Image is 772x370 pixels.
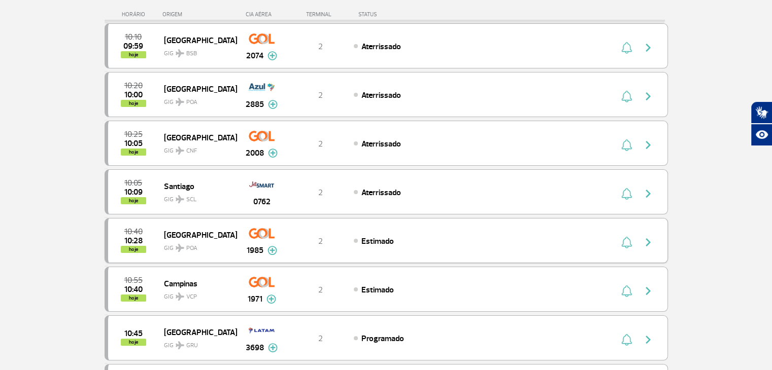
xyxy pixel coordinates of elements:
[642,139,654,151] img: seta-direita-painel-voo.svg
[287,11,353,18] div: TERMINAL
[246,147,264,159] span: 2008
[621,334,632,346] img: sino-painel-voo.svg
[164,190,229,204] span: GIG
[266,294,276,304] img: mais-info-painel-voo.svg
[124,228,143,235] span: 2025-08-27 10:40:00
[124,82,143,89] span: 2025-08-27 10:20:00
[248,293,262,305] span: 1971
[164,82,229,95] span: [GEOGRAPHIC_DATA]
[247,244,263,256] span: 1985
[751,101,772,146] div: Plugin de acessibilidade da Hand Talk.
[124,179,142,187] span: 2025-08-27 10:05:00
[186,195,196,204] span: SCL
[121,294,146,302] span: hoje
[121,51,146,58] span: hoje
[164,92,229,107] span: GIG
[268,149,278,158] img: mais-info-painel-voo.svg
[162,11,237,18] div: ORIGEM
[124,131,143,138] span: 2025-08-27 10:25:00
[246,50,263,62] span: 2074
[361,285,394,295] span: Estimado
[253,196,271,208] span: 0762
[318,236,323,246] span: 2
[361,42,401,52] span: Aterrissado
[176,292,184,301] img: destiny_airplane.svg
[621,236,632,248] img: sino-painel-voo.svg
[186,146,197,156] span: CNF
[621,139,632,151] img: sino-painel-voo.svg
[318,90,323,100] span: 2
[642,236,654,248] img: seta-direita-painel-voo.svg
[121,149,146,156] span: hoje
[124,189,143,196] span: 2025-08-27 10:09:00
[164,141,229,156] span: GIG
[108,11,163,18] div: HORÁRIO
[121,246,146,253] span: hoje
[186,49,197,58] span: BSB
[121,339,146,346] span: hoje
[176,98,184,106] img: destiny_airplane.svg
[751,124,772,146] button: Abrir recursos assistivos.
[164,179,229,193] span: Santiago
[164,238,229,253] span: GIG
[318,285,323,295] span: 2
[121,100,146,107] span: hoje
[361,334,404,344] span: Programado
[164,228,229,241] span: [GEOGRAPHIC_DATA]
[268,100,278,109] img: mais-info-painel-voo.svg
[361,236,394,246] span: Estimado
[268,343,278,352] img: mais-info-painel-voo.svg
[361,139,401,149] span: Aterrissado
[164,277,229,290] span: Campinas
[186,98,197,107] span: POA
[642,285,654,297] img: seta-direita-painel-voo.svg
[318,188,323,198] span: 2
[176,195,184,203] img: destiny_airplane.svg
[237,11,287,18] div: CIA AÉREA
[361,90,401,100] span: Aterrissado
[124,330,143,337] span: 2025-08-27 10:45:00
[164,33,229,47] span: [GEOGRAPHIC_DATA]
[267,246,277,255] img: mais-info-painel-voo.svg
[124,140,143,147] span: 2025-08-27 10:05:30
[642,90,654,102] img: seta-direita-painel-voo.svg
[246,342,264,354] span: 3698
[121,197,146,204] span: hoje
[186,244,197,253] span: POA
[176,244,184,252] img: destiny_airplane.svg
[124,286,143,293] span: 2025-08-27 10:40:00
[164,336,229,350] span: GIG
[318,334,323,344] span: 2
[125,33,142,41] span: 2025-08-27 10:10:00
[186,341,198,350] span: GRU
[123,43,143,50] span: 2025-08-27 09:59:14
[621,42,632,54] img: sino-painel-voo.svg
[176,146,184,155] img: destiny_airplane.svg
[642,42,654,54] img: seta-direita-painel-voo.svg
[164,44,229,58] span: GIG
[621,285,632,297] img: sino-painel-voo.svg
[164,131,229,144] span: [GEOGRAPHIC_DATA]
[642,334,654,346] img: seta-direita-painel-voo.svg
[621,188,632,200] img: sino-painel-voo.svg
[176,49,184,57] img: destiny_airplane.svg
[246,98,264,110] span: 2885
[353,11,436,18] div: STATUS
[751,101,772,124] button: Abrir tradutor de língua de sinais.
[361,188,401,198] span: Aterrissado
[621,90,632,102] img: sino-painel-voo.svg
[176,341,184,349] img: destiny_airplane.svg
[164,325,229,339] span: [GEOGRAPHIC_DATA]
[318,139,323,149] span: 2
[124,237,143,244] span: 2025-08-27 10:28:00
[318,42,323,52] span: 2
[267,51,277,60] img: mais-info-painel-voo.svg
[124,277,143,284] span: 2025-08-27 10:55:00
[164,287,229,302] span: GIG
[186,292,197,302] span: VCP
[124,91,143,98] span: 2025-08-27 10:00:00
[642,188,654,200] img: seta-direita-painel-voo.svg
